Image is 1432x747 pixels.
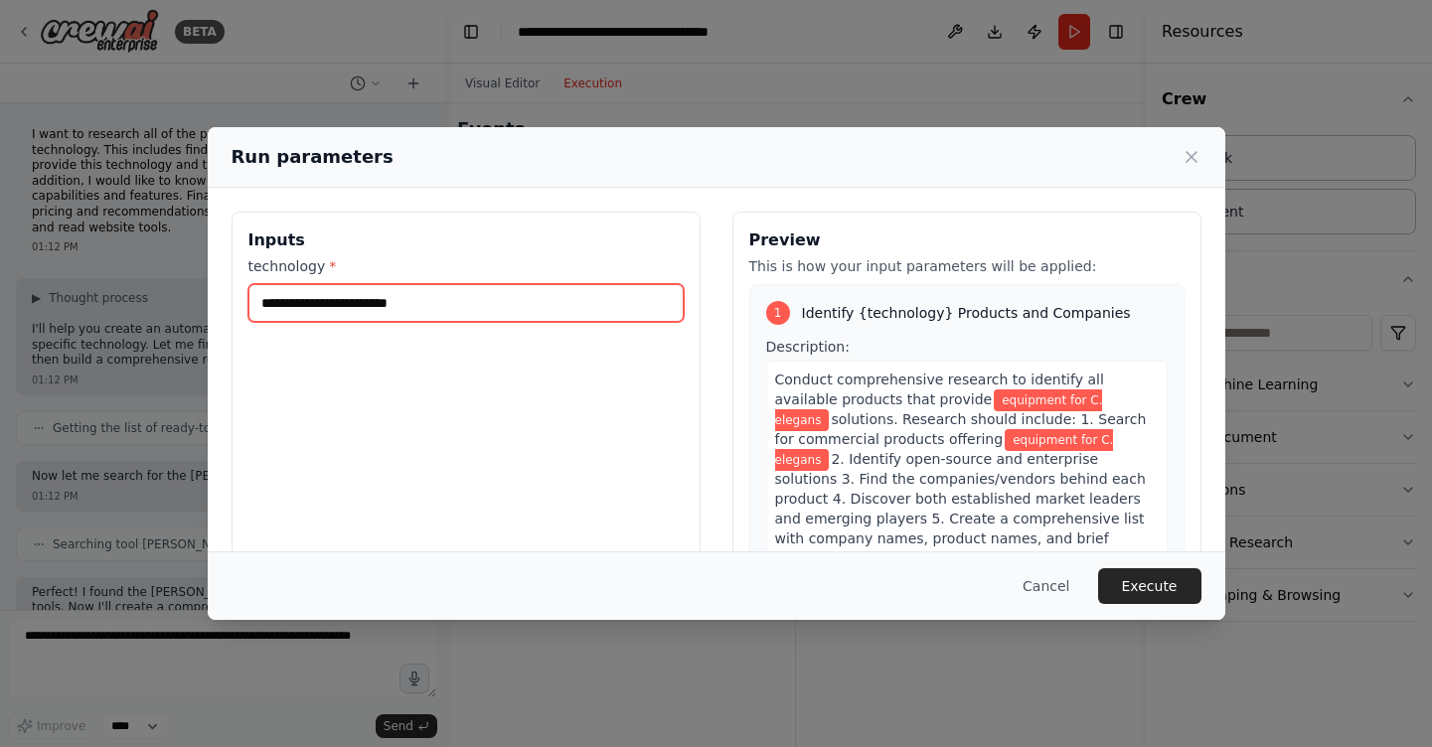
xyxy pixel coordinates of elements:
[775,429,1114,471] span: Variable: technology
[749,256,1185,276] p: This is how your input parameters will be applied:
[1007,568,1085,604] button: Cancel
[232,143,394,171] h2: Run parameters
[775,411,1147,447] span: solutions. Research should include: 1. Search for commercial products offering
[766,339,850,355] span: Description:
[802,303,1131,323] span: Identify {technology} Products and Companies
[749,228,1185,252] h3: Preview
[775,389,1103,431] span: Variable: technology
[248,228,684,252] h3: Inputs
[1098,568,1201,604] button: Execute
[775,451,1146,566] span: 2. Identify open-source and enterprise solutions 3. Find the companies/vendors behind each produc...
[766,301,790,325] div: 1
[248,256,684,276] label: technology
[775,372,1104,407] span: Conduct comprehensive research to identify all available products that provide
